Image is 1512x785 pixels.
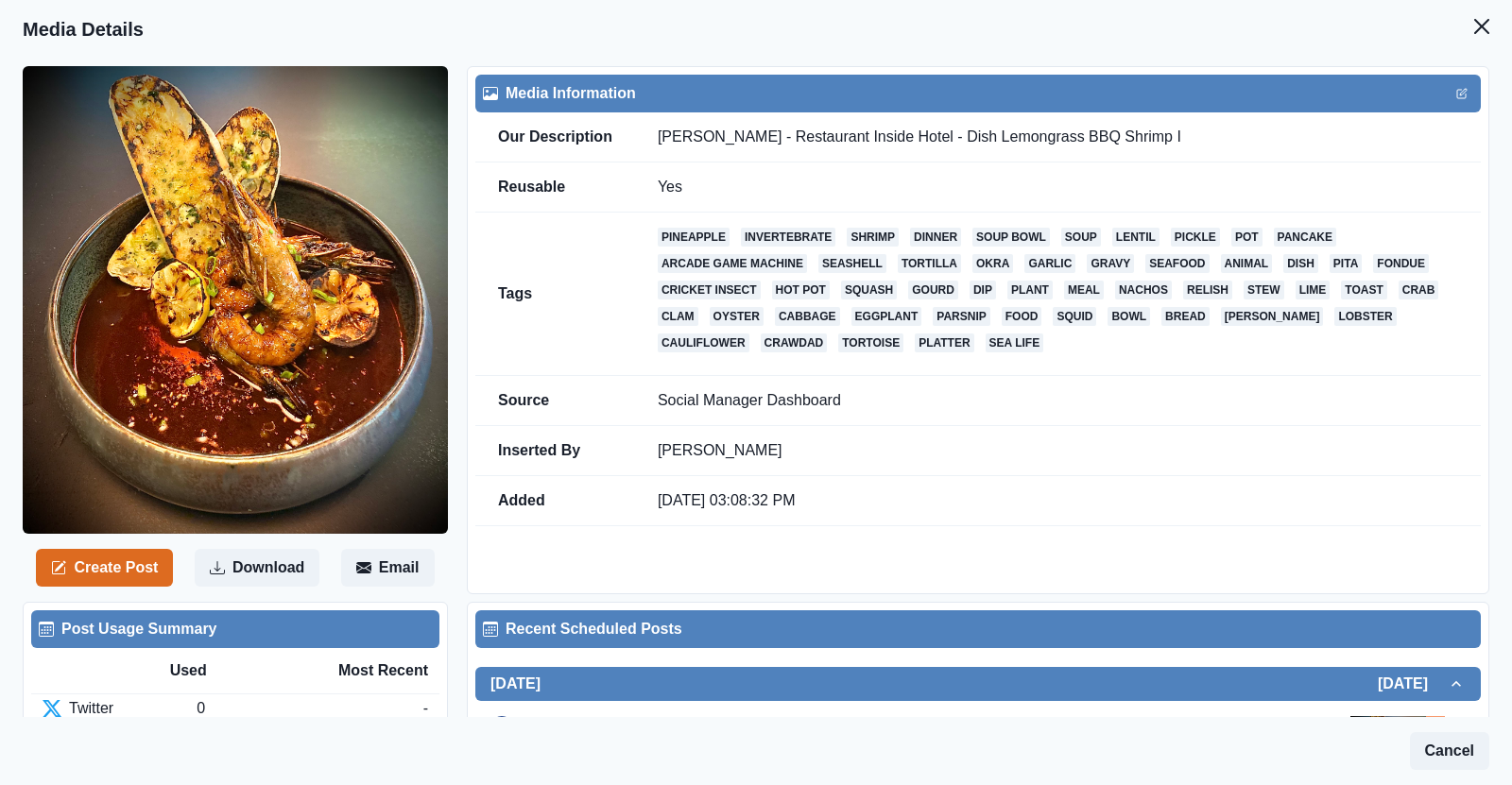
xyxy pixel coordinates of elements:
[658,391,1458,410] p: Social Manager Dashboard
[43,697,197,720] div: Twitter
[1231,228,1263,247] a: pot
[847,228,899,247] a: shrimp
[1115,281,1172,299] a: nachos
[1087,254,1134,273] a: gravy
[1007,281,1053,299] a: plant
[475,112,635,162] td: Our Description
[23,66,448,534] img: ygyz4lhmabbczfqog6tf
[635,112,1481,162] td: [PERSON_NAME] - Restaurant Inside Hotel - Dish Lemongrass BBQ Shrimp I
[1330,254,1362,273] a: pita
[423,697,428,720] div: -
[475,162,635,213] td: Reusable
[910,228,961,247] a: dinner
[1463,8,1501,45] button: Close
[1183,281,1232,299] a: relish
[170,659,300,682] div: Used
[658,281,761,299] a: cricket insect
[1221,254,1273,273] a: animal
[972,228,1050,247] a: soup bowl
[1274,228,1336,247] a: pancake
[658,254,807,273] a: arcade game machine
[1064,281,1104,299] a: meal
[818,254,886,273] a: seashell
[915,333,973,352] a: platter
[933,307,989,326] a: parsnip
[710,307,764,326] a: oyster
[475,213,635,376] td: Tags
[1410,732,1489,770] button: Cancel
[841,281,897,299] a: squash
[658,333,749,352] a: cauliflower
[341,549,435,587] button: Email
[761,333,828,352] a: crawdad
[1024,254,1075,273] a: garlic
[299,659,428,682] div: Most Recent
[658,307,698,326] a: clam
[635,162,1481,213] td: Yes
[658,442,782,458] a: [PERSON_NAME]
[838,333,903,352] a: tortoise
[772,281,830,299] a: hot pot
[1296,281,1331,299] a: lime
[36,549,173,587] button: Create Post
[775,307,840,326] a: cabbage
[635,476,1481,526] td: [DATE] 03:08:32 PM
[1221,307,1324,326] a: [PERSON_NAME]
[1145,254,1209,273] a: seafood
[475,476,635,526] td: Added
[483,618,1473,640] div: Recent Scheduled Posts
[195,549,319,587] button: Download
[475,426,635,476] td: Inserted By
[1112,228,1160,247] a: lentil
[39,618,432,640] div: Post Usage Summary
[658,228,730,247] a: pineapple
[1378,674,1447,692] h2: [DATE]
[475,667,1481,701] button: [DATE][DATE]
[1373,254,1429,273] a: fondue
[972,254,1013,273] a: okra
[898,254,961,273] a: tortilla
[1053,307,1096,326] a: squid
[970,281,996,299] a: dip
[741,228,835,247] a: invertebrate
[483,82,1473,105] div: Media Information
[197,697,422,720] div: 0
[986,333,1044,352] a: sea life
[1451,82,1473,105] button: Edit
[1161,307,1210,326] a: bread
[1334,307,1396,326] a: lobster
[1283,254,1318,273] a: dish
[1108,307,1150,326] a: bowl
[475,376,635,426] td: Source
[1171,228,1220,247] a: pickle
[1341,281,1386,299] a: toast
[1002,307,1042,326] a: food
[851,307,922,326] a: eggplant
[1399,281,1439,299] a: crab
[490,674,541,692] h2: [DATE]
[908,281,958,299] a: gourd
[1244,281,1284,299] a: stew
[1061,228,1101,247] a: soup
